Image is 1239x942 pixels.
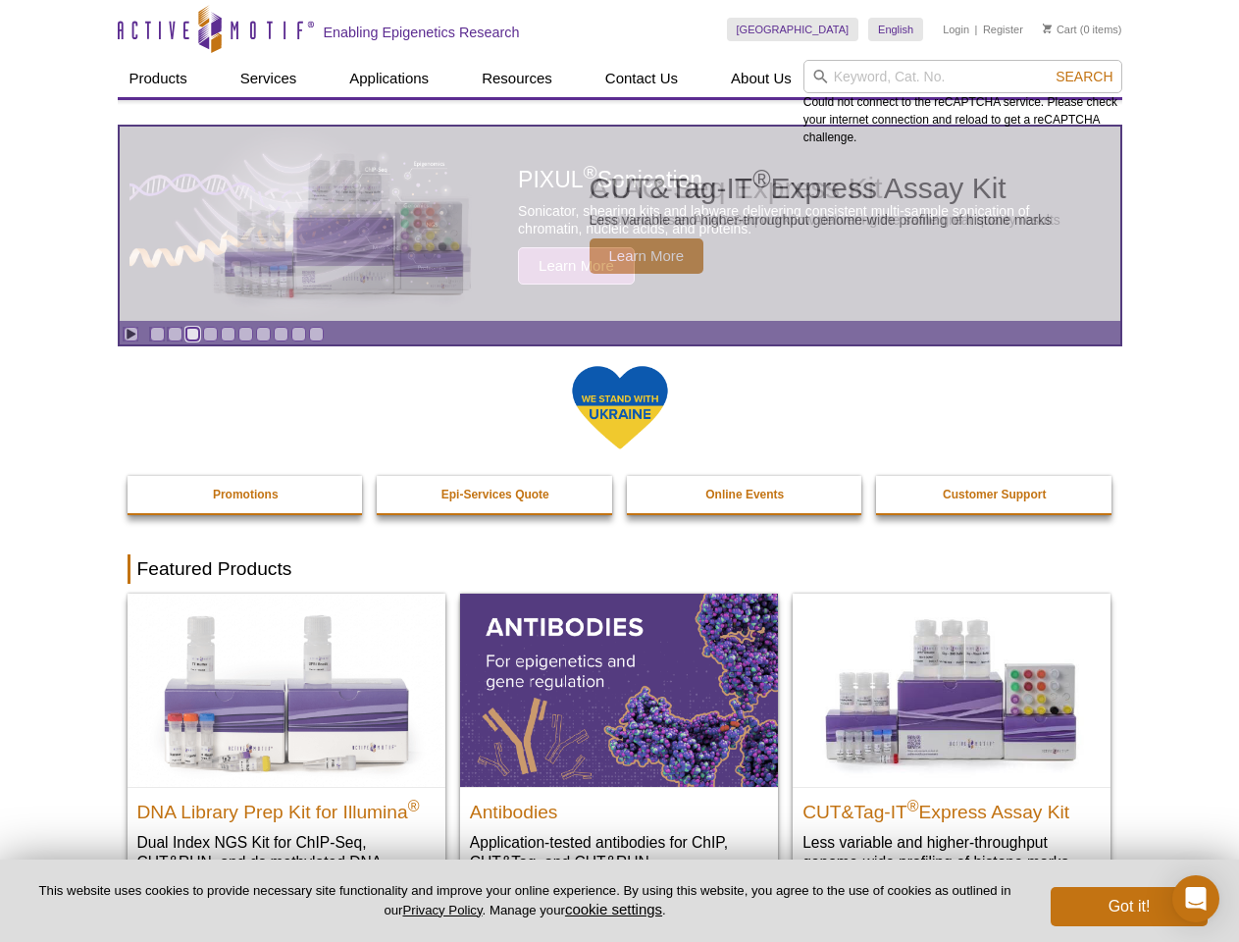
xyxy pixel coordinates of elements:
[907,797,919,813] sup: ®
[128,554,1112,584] h2: Featured Products
[150,327,165,341] a: Go to slide 1
[983,23,1023,36] a: Register
[185,327,200,341] a: Go to slide 3
[238,327,253,341] a: Go to slide 6
[719,60,803,97] a: About Us
[229,60,309,97] a: Services
[256,327,271,341] a: Go to slide 7
[1051,887,1208,926] button: Got it!
[565,901,662,917] button: cookie settings
[470,832,768,872] p: Application-tested antibodies for ChIP, CUT&Tag, and CUT&RUN.
[441,488,549,501] strong: Epi-Services Quote
[1050,68,1118,85] button: Search
[868,18,923,41] a: English
[943,488,1046,501] strong: Customer Support
[705,488,784,501] strong: Online Events
[31,882,1018,919] p: This website uses cookies to provide necessary site functionality and improve your online experie...
[128,594,445,786] img: DNA Library Prep Kit for Illumina
[324,24,520,41] h2: Enabling Epigenetics Research
[460,594,778,891] a: All Antibodies Antibodies Application-tested antibodies for ChIP, CUT&Tag, and CUT&RUN.
[470,793,768,822] h2: Antibodies
[128,476,365,513] a: Promotions
[213,488,279,501] strong: Promotions
[1043,24,1052,33] img: Your Cart
[1043,18,1122,41] li: (0 items)
[1172,875,1219,922] div: Open Intercom Messenger
[377,476,614,513] a: Epi-Services Quote
[1056,69,1112,84] span: Search
[803,60,1122,146] div: Could not connect to the reCAPTCHA service. Please check your internet connection and reload to g...
[802,832,1101,872] p: Less variable and higher-throughput genome-wide profiling of histone marks​.
[408,797,420,813] sup: ®
[274,327,288,341] a: Go to slide 8
[627,476,864,513] a: Online Events
[793,594,1110,891] a: CUT&Tag-IT® Express Assay Kit CUT&Tag-IT®Express Assay Kit Less variable and higher-throughput ge...
[337,60,440,97] a: Applications
[309,327,324,341] a: Go to slide 10
[137,832,436,892] p: Dual Index NGS Kit for ChIP-Seq, CUT&RUN, and ds methylated DNA assays.
[402,903,482,917] a: Privacy Policy
[975,18,978,41] li: |
[460,594,778,786] img: All Antibodies
[470,60,564,97] a: Resources
[571,364,669,451] img: We Stand With Ukraine
[727,18,859,41] a: [GEOGRAPHIC_DATA]
[137,793,436,822] h2: DNA Library Prep Kit for Illumina
[943,23,969,36] a: Login
[221,327,235,341] a: Go to slide 5
[168,327,182,341] a: Go to slide 2
[291,327,306,341] a: Go to slide 9
[802,793,1101,822] h2: CUT&Tag-IT Express Assay Kit
[128,594,445,911] a: DNA Library Prep Kit for Illumina DNA Library Prep Kit for Illumina® Dual Index NGS Kit for ChIP-...
[594,60,690,97] a: Contact Us
[793,594,1110,786] img: CUT&Tag-IT® Express Assay Kit
[876,476,1113,513] a: Customer Support
[124,327,138,341] a: Toggle autoplay
[203,327,218,341] a: Go to slide 4
[1043,23,1077,36] a: Cart
[803,60,1122,93] input: Keyword, Cat. No.
[118,60,199,97] a: Products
